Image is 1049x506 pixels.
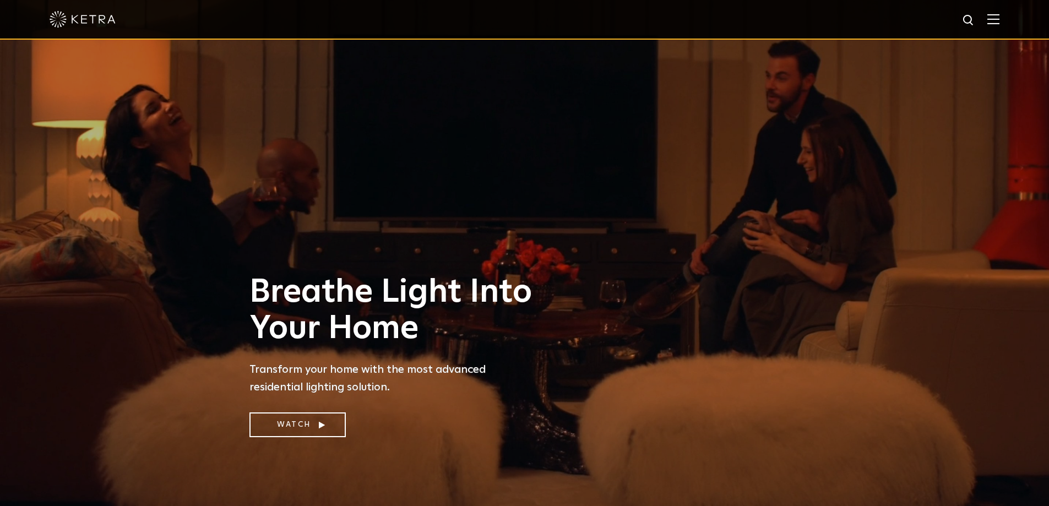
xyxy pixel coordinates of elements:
[50,11,116,28] img: ketra-logo-2019-white
[987,14,999,24] img: Hamburger%20Nav.svg
[249,361,541,396] p: Transform your home with the most advanced residential lighting solution.
[249,274,541,347] h1: Breathe Light Into Your Home
[249,412,346,437] a: Watch
[962,14,976,28] img: search icon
